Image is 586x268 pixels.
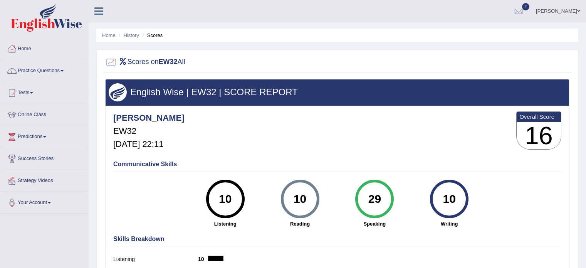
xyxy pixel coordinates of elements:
[341,220,408,228] strong: Speaking
[0,104,88,123] a: Online Class
[0,126,88,145] a: Predictions
[198,256,208,262] b: 10
[113,140,185,149] h5: [DATE] 22:11
[267,220,334,228] strong: Reading
[141,32,163,39] li: Scores
[522,3,530,10] span: 2
[105,56,185,68] h2: Scores on All
[517,122,561,150] h3: 16
[0,82,88,101] a: Tests
[109,87,566,97] h3: English Wise | EW32 | SCORE REPORT
[113,161,561,168] h4: Communicative Skills
[361,183,389,215] div: 29
[109,83,127,101] img: wings.png
[211,183,239,215] div: 10
[102,32,116,38] a: Home
[0,148,88,167] a: Success Stories
[113,255,198,263] label: Listening
[0,192,88,211] a: Your Account
[0,38,88,57] a: Home
[0,170,88,189] a: Strategy Videos
[113,113,185,123] h4: [PERSON_NAME]
[416,220,483,228] strong: Writing
[192,220,259,228] strong: Listening
[0,60,88,79] a: Practice Questions
[286,183,314,215] div: 10
[159,58,178,66] b: EW32
[113,126,185,136] h5: EW32
[113,236,561,243] h4: Skills Breakdown
[124,32,139,38] a: History
[435,183,463,215] div: 10
[519,113,558,120] b: Overall Score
